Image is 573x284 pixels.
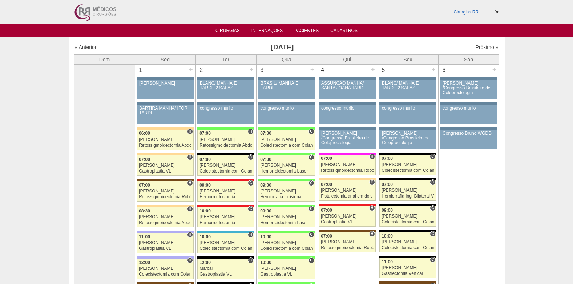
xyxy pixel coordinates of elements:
th: Ter [195,54,256,64]
span: Hospital [187,257,193,263]
div: Hemorroidectomia [199,220,252,225]
span: 10:00 [382,234,393,239]
div: + [188,65,194,74]
span: 07:00 [199,131,211,136]
div: Key: Aviso [258,77,315,80]
span: Consultório [369,179,375,185]
div: Retossigmoidectomia Abdominal VL [199,143,252,148]
div: Retossigmoidectomia Abdominal VL [139,220,191,225]
div: Key: Aviso [258,102,315,105]
span: Consultório [248,154,253,160]
a: Cirurgias [215,28,240,35]
span: 07:00 [382,156,393,161]
div: [PERSON_NAME] [321,214,374,219]
div: [PERSON_NAME] [199,240,252,245]
div: [PERSON_NAME] [199,189,252,194]
a: Cirurgias RR [453,9,479,15]
div: [PERSON_NAME] [382,240,434,244]
div: [PERSON_NAME] [199,215,252,219]
div: Colecistectomia com Colangiografia VL [382,168,434,173]
span: 08:30 [139,208,150,214]
span: 11:00 [139,234,150,239]
div: congresso murilo [321,106,373,111]
div: Hemorroidectomia Laser [260,169,313,174]
span: 07:00 [321,234,332,239]
span: 11:00 [382,259,393,264]
div: Key: Bartira [137,127,193,130]
a: congresso murilo [258,105,315,124]
div: [PERSON_NAME] [199,163,252,168]
div: Key: Brasil [258,205,315,207]
div: + [491,65,497,74]
span: Hospital [187,232,193,238]
a: C 07:00 [PERSON_NAME] Fistulectomia anal em dois tempos [319,180,375,201]
div: [PERSON_NAME] [139,215,191,219]
a: BRASIL/ MANHÃ E TARDE [258,80,315,99]
div: Key: Aviso [319,77,375,80]
div: BLANC/ MANHÃ E TARDE 2 SALAS [382,81,434,90]
div: Key: Aviso [440,102,497,105]
a: C 07:00 [PERSON_NAME] Colecistectomia com Colangiografia VL [379,155,436,175]
div: Hemorroidectomia Laser [260,220,313,225]
div: Key: Brasil [197,127,254,130]
div: Key: Aviso [440,77,497,80]
a: H 07:00 [PERSON_NAME] Gastroplastia VL [137,155,193,176]
div: [PERSON_NAME] [139,163,191,168]
div: Colecistectomia com Colangiografia VL [139,272,191,277]
div: Retossigmoidectomia Robótica [321,246,374,250]
a: C 09:00 [PERSON_NAME] Herniorrafia Incisional [258,181,315,202]
a: C 07:00 [PERSON_NAME] Colecistectomia com Colangiografia VL [197,155,254,176]
span: 09:00 [382,208,393,213]
th: Qua [256,54,317,64]
a: Internações [251,28,283,35]
span: Hospital [369,205,375,211]
a: [PERSON_NAME] [137,80,193,99]
a: H 07:00 [PERSON_NAME] Retossigmoidectomia Robótica [319,232,375,252]
div: congresso murilo [443,106,495,111]
div: 4 [317,65,328,76]
span: 10:00 [199,208,211,214]
span: 07:00 [260,157,271,162]
a: congresso murilo [319,105,375,124]
div: [PERSON_NAME] [260,266,313,271]
div: Gastroplastia VL [199,272,252,277]
span: 10:00 [260,234,271,239]
div: Key: Neomater [197,231,254,233]
div: Retossigmoidectomia Abdominal VL [139,143,191,148]
span: Consultório [430,179,435,185]
span: Hospital [187,129,193,134]
div: Key: Aviso [197,77,254,80]
div: [PERSON_NAME] [321,188,374,193]
a: ASSUNÇÃO MANHÃ/ SANTA JOANA TARDE [319,80,375,99]
div: Key: Assunção [197,179,254,181]
div: BRASIL/ MANHÃ E TARDE [261,81,312,90]
div: congresso murilo [261,106,312,111]
a: H 10:00 [PERSON_NAME] Colecistectomia com Colangiografia VL [197,233,254,253]
a: C 09:00 [PERSON_NAME] Colecistectomia com Colangiografia VL [379,206,436,227]
div: Key: Bartira [319,178,375,180]
div: [PERSON_NAME] [260,163,313,168]
div: [PERSON_NAME] [260,240,313,245]
div: [PERSON_NAME] [139,189,191,194]
span: Hospital [187,180,193,186]
div: [PERSON_NAME] [260,189,313,194]
a: C 07:00 [PERSON_NAME] Hemorroidectomia Laser [258,155,315,176]
div: [PERSON_NAME] [139,240,191,245]
span: 07:00 [139,183,150,188]
a: H 07:00 [PERSON_NAME] Retossigmoidectomia Robótica [319,155,375,175]
div: [PERSON_NAME] [382,265,434,270]
a: [PERSON_NAME] /Congresso Brasileiro de Coloproctologia [379,130,436,149]
div: [PERSON_NAME] /Congresso Brasileiro de Coloproctologia [321,131,373,146]
th: Dom [74,54,135,64]
div: + [249,65,255,74]
span: Hospital [187,154,193,160]
div: Key: Santa Joana [137,179,193,181]
div: Hemorroidectomia [199,195,252,199]
div: Key: Aviso [319,127,375,130]
a: BLANC/ MANHÃ E TARDE 2 SALAS [379,80,436,99]
a: H 07:00 [PERSON_NAME] Retossigmoidectomia Abdominal VL [197,130,254,150]
div: Key: Aviso [319,102,375,105]
div: Fistulectomia anal em dois tempos [321,194,374,199]
div: Gastrectomia Vertical [382,271,434,276]
div: [PERSON_NAME] [321,162,374,167]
